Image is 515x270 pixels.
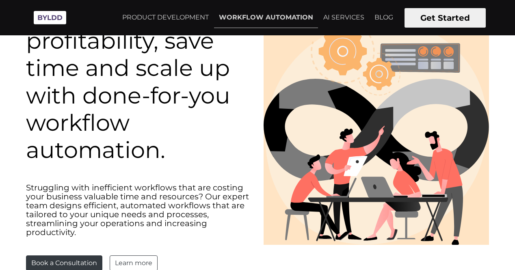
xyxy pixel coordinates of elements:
[117,7,214,28] a: PRODUCT DEVELOPMENT
[405,8,486,28] button: Get Started
[264,19,489,245] img: heroimg-svg
[26,183,251,237] p: Struggling with inefficient workflows that are costing your business valuable time and resources?...
[30,6,70,29] img: Byldd - Product Development Company
[318,7,369,28] a: AI SERVICES
[370,7,398,28] a: BLOG
[214,7,318,28] a: WORKFLOW AUTOMATION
